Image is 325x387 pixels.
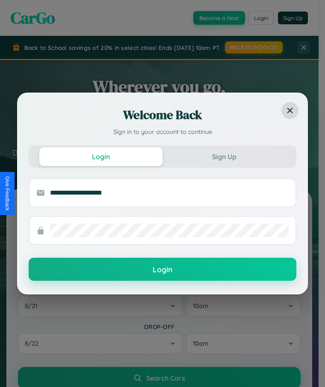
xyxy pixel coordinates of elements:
[4,176,10,211] div: Give Feedback
[29,106,296,123] h2: Welcome Back
[162,147,286,166] button: Sign Up
[29,128,296,137] p: Sign in to your account to continue
[29,258,296,281] button: Login
[39,147,162,166] button: Login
